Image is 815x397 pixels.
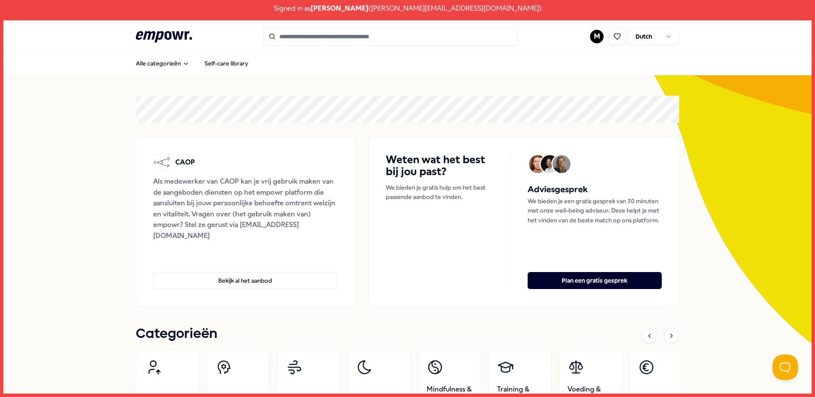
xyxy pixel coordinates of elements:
[153,272,337,289] button: Bekijk al het aanbod
[153,154,170,171] img: CAOP
[129,55,196,72] button: Alle categorieën
[198,55,255,72] a: Self-care library
[590,30,604,43] button: M
[541,155,559,173] img: Avatar
[528,196,662,225] p: We bieden je een gratis gesprek van 30 minuten met onze well-being adviseur. Deze helpt je met he...
[386,183,493,202] p: We bieden je gratis hulp om het best passende aanbod te vinden.
[386,154,493,178] h4: Weten wat het best bij jou past?
[528,272,662,289] button: Plan een gratis gesprek
[136,323,217,345] h1: Categorieën
[153,258,337,289] a: Bekijk al het aanbod
[153,176,337,241] div: Als medewerker van CAOP kan je vrij gebruik maken van de aangeboden diensten op het empowr platfo...
[773,354,798,380] iframe: Help Scout Beacon - Open
[311,3,368,14] span: [PERSON_NAME]
[529,155,547,173] img: Avatar
[528,183,662,196] h5: Adviesgesprek
[175,157,195,168] p: CAOP
[264,27,518,46] input: Search for products, categories or subcategories
[553,155,570,173] img: Avatar
[129,55,255,72] nav: Main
